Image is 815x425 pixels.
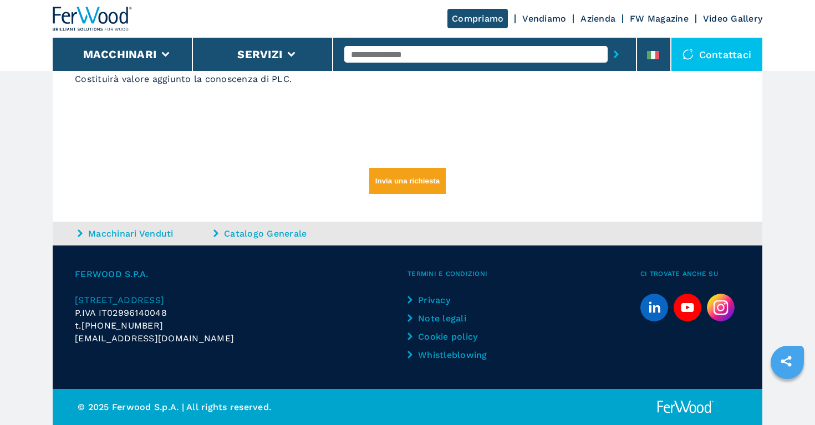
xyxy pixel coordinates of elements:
a: sharethis [772,347,800,375]
a: Note legali [407,312,500,325]
a: Catalogo Generale [213,227,347,240]
span: FERWOOD S.P.A. [75,268,407,280]
a: Compriamo [447,9,508,28]
div: Contattaci [671,38,763,71]
button: Macchinari [83,48,157,61]
img: Ferwood [655,400,715,414]
a: youtube [674,294,701,321]
a: Cookie policy [407,330,500,343]
a: Vendiamo [522,13,566,24]
a: Privacy [407,294,500,306]
img: Ferwood [53,7,133,31]
a: Whistleblowing [407,349,500,361]
a: Video Gallery [703,13,762,24]
a: FW Magazine [630,13,689,24]
span: Termini e condizioni [407,268,640,280]
p: Costituirà valore aggiunto la conoscenza di PLC. [75,73,740,85]
button: Servizi [237,48,282,61]
a: Macchinari Venduti [78,227,211,240]
div: t. [75,319,407,332]
span: P.IVA IT02996140048 [75,308,167,318]
img: Contattaci [682,49,694,60]
span: [PHONE_NUMBER] [81,319,164,332]
p: © 2025 Ferwood S.p.A. | All rights reserved. [78,401,407,413]
span: Ci trovate anche su [640,268,740,280]
span: [STREET_ADDRESS] [75,295,164,305]
img: Instagram [707,294,735,321]
button: Invia una richiesta [369,168,446,194]
a: linkedin [640,294,668,321]
a: Azienda [580,13,615,24]
a: [STREET_ADDRESS] [75,294,407,306]
button: submit-button [608,42,625,67]
span: [EMAIL_ADDRESS][DOMAIN_NAME] [75,332,234,345]
iframe: Chat [768,375,807,417]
